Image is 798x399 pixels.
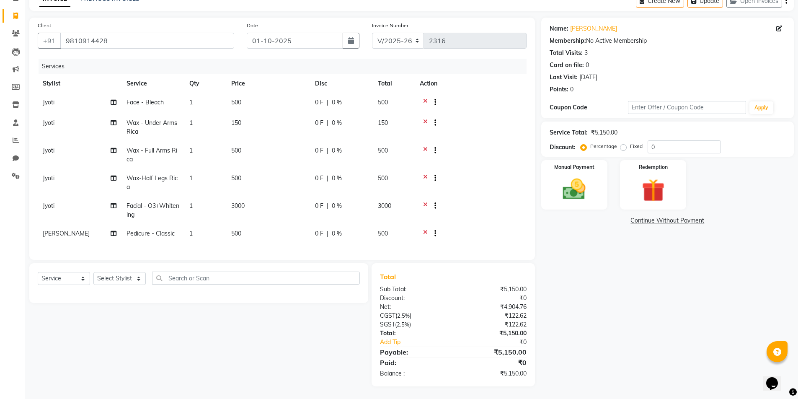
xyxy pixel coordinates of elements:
span: 2.5% [397,312,410,319]
span: 500 [231,230,241,237]
div: Name: [550,24,568,33]
span: Wax-Half Legs Rica [127,174,178,191]
span: SGST [380,321,395,328]
span: 500 [378,98,388,106]
div: ₹5,150.00 [453,347,533,357]
span: 500 [231,98,241,106]
div: 0 [570,85,573,94]
div: ₹122.62 [453,311,533,320]
span: 500 [378,230,388,237]
label: Fixed [630,142,643,150]
input: Enter Offer / Coupon Code [628,101,746,114]
span: Jyoti [43,119,54,127]
span: 150 [231,119,241,127]
span: 3000 [231,202,245,210]
span: | [327,174,328,183]
div: Sub Total: [374,285,453,294]
label: Manual Payment [554,163,594,171]
div: Card on file: [550,61,584,70]
span: 1 [189,202,193,210]
div: Paid: [374,358,453,368]
a: [PERSON_NAME] [570,24,617,33]
th: Stylist [38,74,121,93]
label: Invoice Number [372,22,408,29]
span: 0 F [315,98,323,107]
input: Search or Scan [152,272,360,285]
span: Jyoti [43,98,54,106]
span: Total [380,272,399,281]
div: Points: [550,85,568,94]
div: [DATE] [579,73,597,82]
span: 1 [189,98,193,106]
span: 2.5% [397,321,409,328]
a: Add Tip [374,338,466,347]
div: ₹5,150.00 [453,329,533,338]
span: Wax - Full Arms Rica [127,147,177,163]
span: 0 F [315,229,323,238]
span: Face - Bleach [127,98,164,106]
button: +91 [38,33,61,49]
span: 1 [189,174,193,182]
div: Balance : [374,369,453,378]
span: Facial - O3+Whitening [127,202,179,218]
span: 3000 [378,202,391,210]
img: _gift.svg [635,176,672,205]
div: 3 [584,49,588,57]
th: Action [415,74,527,93]
input: Search by Name/Mobile/Email/Code [60,33,234,49]
span: 0 F [315,202,323,210]
div: ₹0 [467,338,533,347]
span: Jyoti [43,202,54,210]
label: Date [247,22,258,29]
div: No Active Membership [550,36,785,45]
div: ₹122.62 [453,320,533,329]
a: Continue Without Payment [543,216,792,225]
div: ₹5,150.00 [591,128,617,137]
span: 500 [231,174,241,182]
span: 0 % [332,146,342,155]
span: Pedicure - Classic [127,230,175,237]
div: Services [39,59,533,74]
div: ₹5,150.00 [453,369,533,378]
span: 0 % [332,202,342,210]
div: Total: [374,329,453,338]
span: 0 % [332,119,342,127]
img: _cash.svg [555,176,593,202]
span: | [327,98,328,107]
th: Service [121,74,184,93]
div: ( ) [374,320,453,329]
div: ₹0 [453,358,533,368]
span: 1 [189,119,193,127]
span: 500 [378,147,388,154]
span: | [327,229,328,238]
span: 0 F [315,174,323,183]
span: 500 [378,174,388,182]
div: Membership: [550,36,586,45]
th: Qty [184,74,226,93]
div: Payable: [374,347,453,357]
span: 0 % [332,229,342,238]
span: | [327,202,328,210]
span: [PERSON_NAME] [43,230,90,237]
div: Discount: [374,294,453,303]
span: 0 F [315,146,323,155]
span: 1 [189,147,193,154]
span: | [327,146,328,155]
th: Price [226,74,310,93]
span: CGST [380,312,395,319]
span: Jyoti [43,174,54,182]
span: 0 % [332,174,342,183]
div: ₹4,904.76 [453,303,533,311]
div: ₹0 [453,294,533,303]
button: Apply [749,101,773,114]
label: Redemption [639,163,668,171]
div: Discount: [550,143,576,152]
span: Jyoti [43,147,54,154]
span: 1 [189,230,193,237]
th: Disc [310,74,373,93]
div: Service Total: [550,128,588,137]
span: Wax - Under Arms Rica [127,119,177,135]
iframe: chat widget [763,365,790,391]
span: 0 % [332,98,342,107]
span: 150 [378,119,388,127]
